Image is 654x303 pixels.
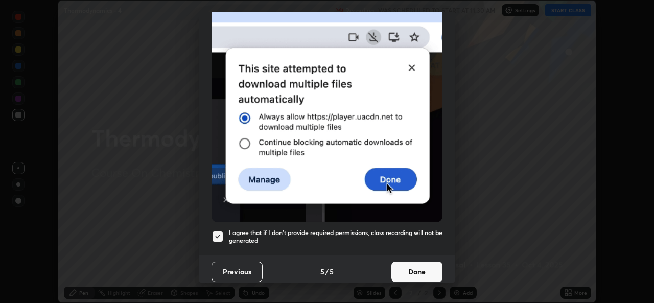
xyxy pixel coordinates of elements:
[391,262,442,282] button: Done
[325,266,329,277] h4: /
[229,229,442,245] h5: I agree that if I don't provide required permissions, class recording will not be generated
[330,266,334,277] h4: 5
[320,266,324,277] h4: 5
[212,262,263,282] button: Previous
